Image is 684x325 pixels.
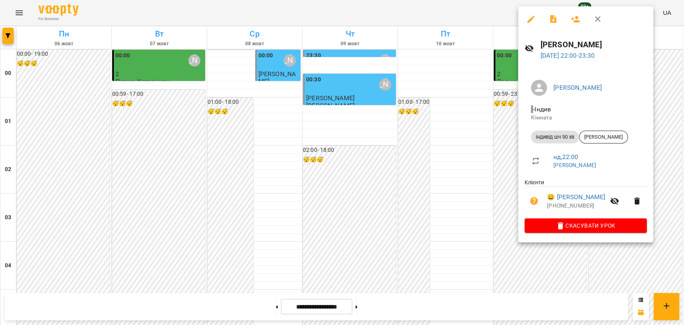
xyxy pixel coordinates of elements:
[531,133,579,141] span: індивід шч 90 хв
[541,38,647,51] h6: [PERSON_NAME]
[541,52,595,59] a: [DATE] 22:00-23:30
[547,192,605,202] a: 😀 [PERSON_NAME]
[525,178,647,218] ul: Клієнти
[579,133,628,141] span: [PERSON_NAME]
[579,131,628,143] div: [PERSON_NAME]
[525,218,647,233] button: Скасувати Урок
[525,192,544,211] button: Візит ще не сплачено. Додати оплату?
[553,153,578,161] a: нд , 22:00
[547,202,605,210] p: [PHONE_NUMBER]
[531,221,640,230] span: Скасувати Урок
[531,105,553,113] span: - Індив
[531,114,640,122] p: Кімната
[553,162,596,168] a: [PERSON_NAME]
[553,84,602,91] a: [PERSON_NAME]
